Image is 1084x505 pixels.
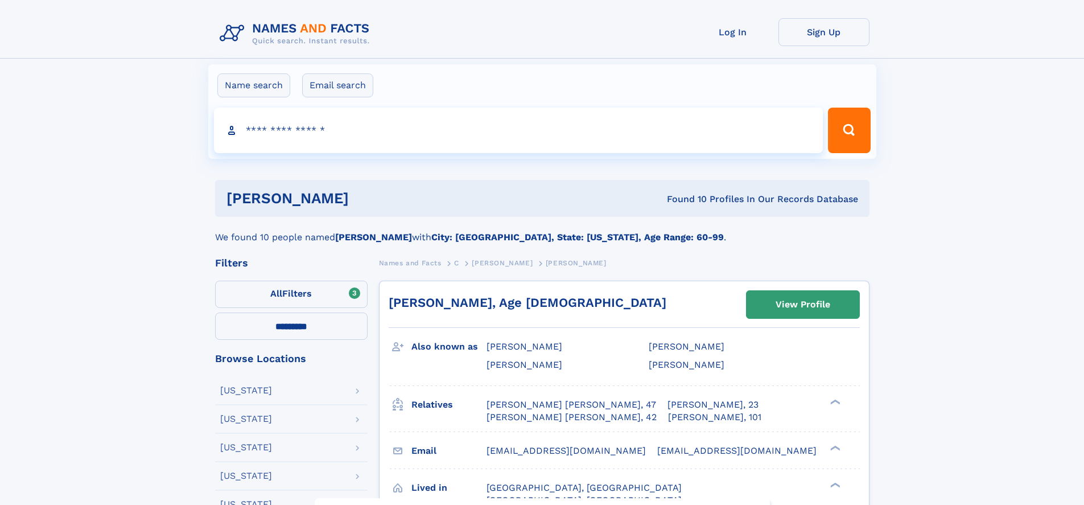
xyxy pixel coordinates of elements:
[379,256,442,270] a: Names and Facts
[487,482,682,493] span: [GEOGRAPHIC_DATA], [GEOGRAPHIC_DATA]
[214,108,823,153] input: search input
[649,359,724,370] span: [PERSON_NAME]
[778,18,869,46] a: Sign Up
[472,259,533,267] span: [PERSON_NAME]
[220,471,272,481] div: [US_STATE]
[220,386,272,395] div: [US_STATE]
[215,258,368,268] div: Filters
[411,337,487,356] h3: Also known as
[217,73,290,97] label: Name search
[776,291,830,318] div: View Profile
[827,444,841,451] div: ❯
[270,288,282,299] span: All
[215,217,869,244] div: We found 10 people named with .
[220,443,272,452] div: [US_STATE]
[335,232,412,243] b: [PERSON_NAME]
[487,445,646,456] span: [EMAIL_ADDRESS][DOMAIN_NAME]
[487,399,656,411] a: [PERSON_NAME] [PERSON_NAME], 47
[827,481,841,488] div: ❯
[487,341,562,352] span: [PERSON_NAME]
[220,414,272,424] div: [US_STATE]
[411,441,487,461] h3: Email
[508,193,858,206] div: Found 10 Profiles In Our Records Database
[827,398,841,405] div: ❯
[747,291,859,318] a: View Profile
[649,341,724,352] span: [PERSON_NAME]
[454,259,459,267] span: C
[302,73,373,97] label: Email search
[487,411,657,424] a: [PERSON_NAME] [PERSON_NAME], 42
[668,411,761,424] a: [PERSON_NAME], 101
[431,232,724,243] b: City: [GEOGRAPHIC_DATA], State: [US_STATE], Age Range: 60-99
[389,295,666,310] a: [PERSON_NAME], Age [DEMOGRAPHIC_DATA]
[411,478,487,498] h3: Lived in
[487,359,562,370] span: [PERSON_NAME]
[215,18,379,49] img: Logo Names and Facts
[215,281,368,308] label: Filters
[215,354,368,364] div: Browse Locations
[657,445,817,456] span: [EMAIL_ADDRESS][DOMAIN_NAME]
[472,256,533,270] a: [PERSON_NAME]
[411,395,487,414] h3: Relatives
[226,191,508,206] h1: [PERSON_NAME]
[667,399,759,411] a: [PERSON_NAME], 23
[454,256,459,270] a: C
[687,18,778,46] a: Log In
[546,259,607,267] span: [PERSON_NAME]
[828,108,870,153] button: Search Button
